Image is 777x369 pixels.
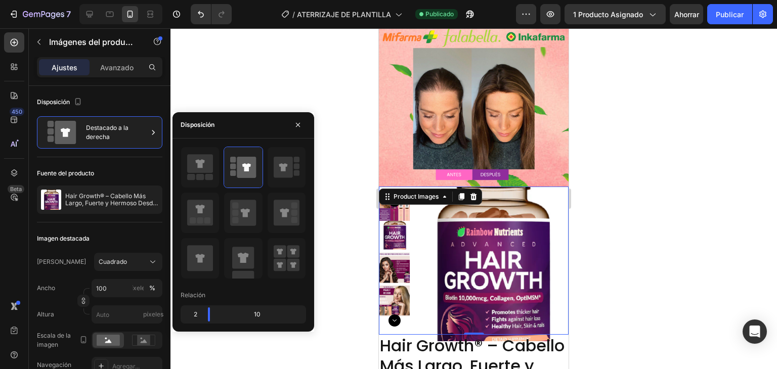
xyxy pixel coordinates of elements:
font: 450 [12,108,22,115]
button: píxeles [146,282,158,294]
font: Destacado a la derecha [86,124,128,141]
font: Ajustes [52,63,77,72]
font: 7 [66,9,71,19]
div: Abrir Intercom Messenger [743,319,767,344]
font: Cuadrado [99,258,127,265]
font: Imagen destacada [37,235,90,242]
font: [PERSON_NAME] [37,258,86,265]
font: 2 [194,310,197,318]
font: Imágenes del producto [49,37,138,47]
font: Publicado [425,10,454,18]
button: Ahorrar [670,4,703,24]
font: / [292,10,295,19]
font: 1 producto asignado [573,10,643,19]
p: Imágenes del producto [49,36,135,48]
button: % [132,282,144,294]
font: Avanzado [100,63,134,72]
font: píxeles [143,310,163,318]
input: píxeles% [92,279,162,297]
font: Ahorrar [674,10,699,19]
font: Publicar [716,10,744,19]
font: píxeles [128,284,148,292]
font: % [149,284,155,292]
div: Deshacer/Rehacer [191,4,232,24]
font: Hair Growth® – Cabello Más Largo, Fuerte y Hermoso Desde la Raíz [65,192,158,214]
font: Altura [37,310,54,318]
font: Navegación [37,361,71,368]
font: Escala de la imagen [37,332,71,348]
button: 7 [4,4,75,24]
font: Ancho [37,284,55,292]
font: Disposición [37,98,70,106]
img: Imagen de característica del producto [41,190,61,210]
font: Relación [181,291,205,299]
button: 1 producto asignado [565,4,666,24]
font: Disposición [181,121,214,128]
font: Fuente del producto [37,169,94,177]
font: ATERRIZAJE DE PLANTILLA [297,10,391,19]
button: Publicar [707,4,752,24]
iframe: Área de diseño [379,28,569,369]
button: Cuadrado [94,253,162,271]
input: píxeles [92,305,162,324]
font: Beta [10,186,22,193]
font: 10 [254,310,261,318]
